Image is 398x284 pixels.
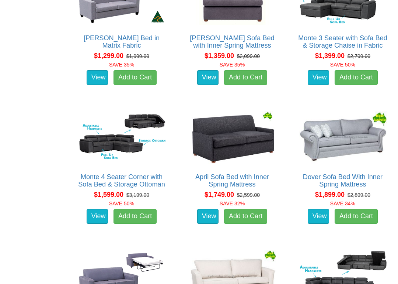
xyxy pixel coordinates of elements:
[126,53,149,59] del: $1,999.00
[335,209,378,224] a: Add to Cart
[308,209,329,224] a: View
[109,201,134,206] font: SAVE 50%
[197,209,219,224] a: View
[220,201,245,206] font: SAVE 32%
[315,191,345,198] span: $1,899.00
[109,62,134,68] font: SAVE 35%
[87,70,108,85] a: View
[186,109,278,166] img: April Sofa Bed with Inner Spring Mattress
[315,52,345,59] span: $1,399.00
[205,52,234,59] span: $1,359.00
[298,34,387,49] a: Monte 3 Seater with Sofa Bed & Storage Chaise in Fabric
[224,209,267,224] a: Add to Cart
[195,173,269,188] a: April Sofa Bed with Inner Spring Mattress
[348,53,370,59] del: $2,799.00
[114,209,157,224] a: Add to Cart
[84,34,160,49] a: [PERSON_NAME] Bed in Matrix Fabric
[297,109,388,166] img: Dover Sofa Bed With Inner Spring Mattress
[197,70,219,85] a: View
[303,173,383,188] a: Dover Sofa Bed With Inner Spring Mattress
[94,52,123,59] span: $1,299.00
[76,109,167,166] img: Monte 4 Seater Corner with Sofa Bed & Storage Ottoman
[237,192,260,198] del: $2,599.00
[237,53,260,59] del: $2,099.00
[190,34,274,49] a: [PERSON_NAME] Sofa Bed with Inner Spring Mattress
[78,173,165,188] a: Monte 4 Seater Corner with Sofa Bed & Storage Ottoman
[114,70,157,85] a: Add to Cart
[224,70,267,85] a: Add to Cart
[330,62,355,68] font: SAVE 50%
[205,191,234,198] span: $1,749.00
[330,201,355,206] font: SAVE 34%
[220,62,245,68] font: SAVE 35%
[87,209,108,224] a: View
[335,70,378,85] a: Add to Cart
[348,192,370,198] del: $2,899.00
[126,192,149,198] del: $3,199.00
[94,191,123,198] span: $1,599.00
[308,70,329,85] a: View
